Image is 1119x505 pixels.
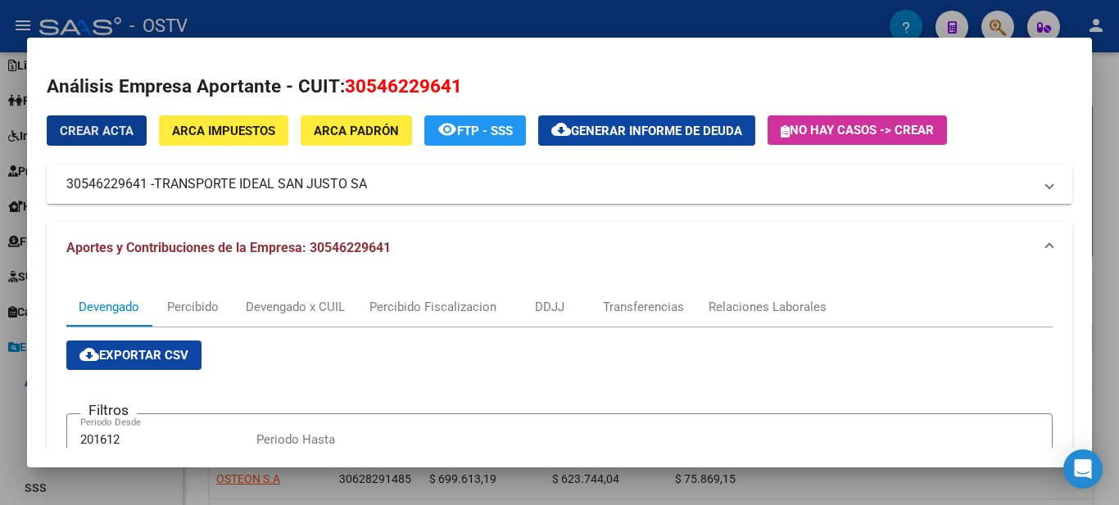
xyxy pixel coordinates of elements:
mat-icon: remove_red_eye [437,119,457,139]
span: No hay casos -> Crear [781,123,934,138]
div: Devengado [79,298,139,316]
span: Exportar CSV [79,348,188,363]
span: TRANSPORTE IDEAL SAN JUSTO SA [154,174,367,194]
div: Open Intercom Messenger [1063,449,1103,489]
mat-icon: cloud_download [79,345,99,364]
div: Devengado x CUIL [246,298,345,316]
div: Percibido Fiscalizacion [369,298,496,316]
div: Relaciones Laborales [709,298,827,316]
button: FTP - SSS [424,115,526,146]
span: 30546229641 [345,75,462,97]
mat-panel-title: 30546229641 - [66,174,1033,194]
button: ARCA Impuestos [159,115,288,146]
span: FTP - SSS [457,124,513,138]
button: Generar informe de deuda [538,115,755,146]
span: ARCA Padrón [314,124,399,138]
button: ARCA Padrón [301,115,412,146]
button: Exportar CSV [66,340,202,370]
button: No hay casos -> Crear [768,115,947,145]
button: Crear Acta [47,115,147,146]
mat-expansion-panel-header: Aportes y Contribuciones de la Empresa: 30546229641 [47,222,1072,274]
span: ARCA Impuestos [172,124,275,138]
mat-expansion-panel-header: 30546229641 -TRANSPORTE IDEAL SAN JUSTO SA [47,165,1072,204]
span: Generar informe de deuda [571,124,742,138]
span: Aportes y Contribuciones de la Empresa: 30546229641 [66,240,391,255]
div: Percibido [167,298,219,316]
mat-icon: cloud_download [551,119,571,139]
div: DDJJ [535,298,564,316]
div: Transferencias [603,298,684,316]
span: Crear Acta [60,124,134,138]
h2: Análisis Empresa Aportante - CUIT: [47,73,1072,101]
h3: Filtros [80,401,137,419]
